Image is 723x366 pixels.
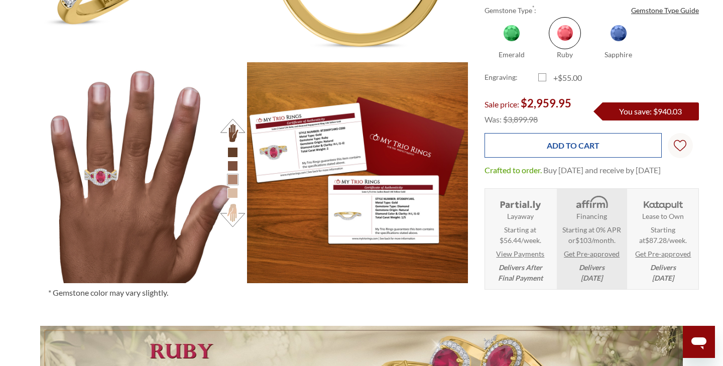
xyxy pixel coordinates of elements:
strong: Layaway [507,211,534,221]
a: Get Pre-approved [635,249,691,259]
li: Affirm [557,189,627,289]
span: * Gemstone color may vary slightly. [48,288,168,297]
span: Emerald [496,17,528,49]
span: Starting at 0% APR or /month. [560,224,624,246]
span: Starting at $56.44/week. [500,224,541,246]
strong: Financing [576,211,607,221]
span: $3,899.98 [503,114,538,124]
label: Gemstone Type : [485,5,699,16]
strong: Lease to Own [642,211,684,221]
span: $103 [575,236,591,245]
dd: Buy [DATE] and receive by [DATE] [543,164,661,176]
input: Add to Cart [485,133,661,158]
em: Delivers [650,262,676,283]
span: You save: $940.03 [619,106,682,116]
span: Sapphire [602,17,635,49]
a: Gemstone Type Guide [631,5,699,16]
span: Emerald [499,50,525,59]
img: Lone 2 1/5 CT. T.W. Oval Solitaire Bridal Set 14K Yellow Gold [247,62,468,284]
img: Photo of Lone 2 1/5 CT. T.W. Oval Solitaire Bridal Set 14K Yellow Gold [BR2069Y-C000] [HT-3] [25,62,246,284]
span: [DATE] [581,274,602,282]
li: Katapult [628,189,698,289]
a: View Payments [496,249,544,259]
img: Katapult [641,195,686,211]
li: Layaway [485,189,555,289]
label: +$55.00 [538,72,592,84]
img: Affirm [569,195,615,211]
span: Sapphire [605,50,632,59]
em: Delivers After Final Payment [498,262,543,283]
dt: Crafted to order. [485,164,542,176]
span: Ruby [557,50,573,59]
iframe: Button to launch messaging window [683,326,715,358]
span: Was: [485,114,502,124]
span: Sale price: [485,99,519,109]
span: [DATE] [652,274,674,282]
img: Layaway [498,195,543,211]
span: $87.28/week [645,236,685,245]
span: Ruby [549,17,581,49]
span: $2,959.95 [521,96,571,110]
span: Starting at . [631,224,695,246]
a: Wish Lists [668,133,693,158]
label: Engraving: [485,72,538,84]
svg: Wish Lists [674,108,686,183]
em: Delivers [579,262,605,283]
a: Get Pre-approved [564,249,620,259]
